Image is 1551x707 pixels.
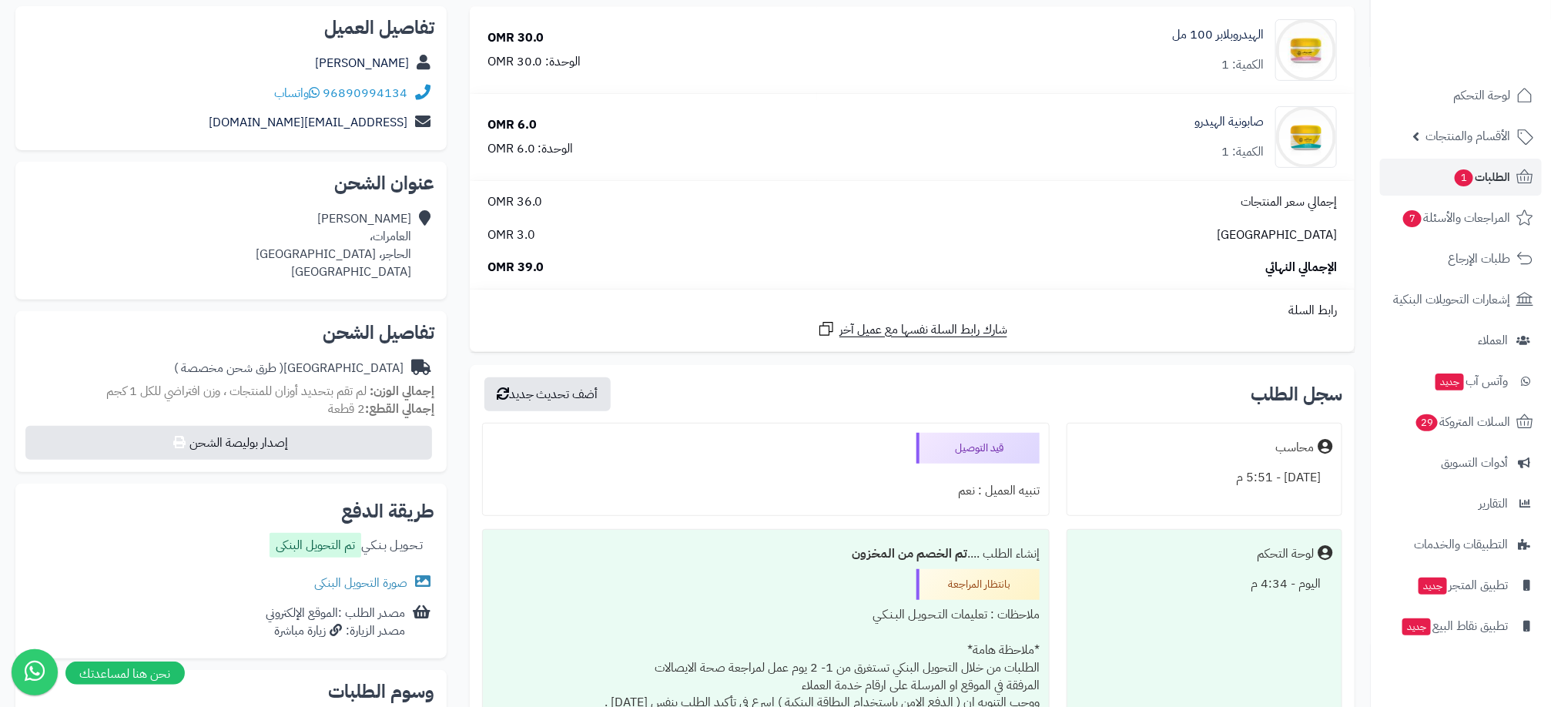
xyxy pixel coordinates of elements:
[487,140,574,158] div: الوحدة: 6.0 OMR
[1380,363,1542,400] a: وآتس آبجديد
[1077,463,1332,493] div: [DATE] - 5:51 م
[1417,575,1508,596] span: تطبيق المتجر
[1380,526,1542,563] a: التطبيقات والخدمات
[492,476,1040,506] div: تنبيه العميل : نعم
[106,382,367,400] span: لم تقم بتحديد أوزان للمنتجات ، وزن افتراضي للكل 1 كجم
[1403,210,1422,227] span: 7
[1194,113,1264,131] a: صابونية الهيدرو
[487,29,544,47] div: 30.0 OMR
[1251,385,1342,404] h3: سجل الطلب
[1416,414,1438,431] span: 29
[1441,452,1508,474] span: أدوات التسويق
[916,433,1040,464] div: قيد التوصيل
[1380,159,1542,196] a: الطلبات1
[323,84,407,102] a: 96890994134
[1276,19,1336,81] img: 1739576658-cm5o7h3k200cz01n3d88igawy_HYDROBALAPER_w-90x90.jpg
[1435,374,1464,390] span: جديد
[370,382,434,400] strong: إجمالي الوزن:
[1380,608,1542,645] a: تطبيق نقاط البيعجديد
[1419,578,1447,595] span: جديد
[1077,569,1332,599] div: اليوم - 4:34 م
[1415,411,1510,433] span: السلات المتروكة
[484,377,611,411] button: أضف تحديث جديد
[174,359,283,377] span: ( طرق شحن مخصصة )
[1401,615,1508,637] span: تطبيق نقاط البيع
[487,116,537,134] div: 6.0 OMR
[1217,226,1337,244] span: [GEOGRAPHIC_DATA]
[1380,281,1542,318] a: إشعارات التحويلات البنكية
[1380,404,1542,441] a: السلات المتروكة29
[174,360,404,377] div: [GEOGRAPHIC_DATA]
[266,622,405,640] div: مصدر الزيارة: زيارة مباشرة
[839,321,1007,339] span: شارك رابط السلة نفسها مع عميل آخر
[1172,26,1264,44] a: الهيدروبلابر 100 مل
[1275,439,1314,457] div: محاسب
[1257,545,1314,563] div: لوحة التحكم
[487,193,543,211] span: 36.0 OMR
[1425,126,1510,147] span: الأقسام والمنتجات
[1221,56,1264,74] div: الكمية: 1
[487,259,544,276] span: 39.0 OMR
[916,569,1040,600] div: بانتظار المراجعة
[1380,485,1542,522] a: التقارير
[1393,289,1510,310] span: إشعارات التحويلات البنكية
[1446,43,1536,75] img: logo-2.png
[328,400,434,418] small: 2 قطعة
[1380,322,1542,359] a: العملاء
[1380,240,1542,277] a: طلبات الإرجاع
[1380,77,1542,114] a: لوحة التحكم
[1448,248,1510,270] span: طلبات الإرجاع
[270,533,361,558] label: تم التحويل البنكى
[1380,199,1542,236] a: المراجعات والأسئلة7
[25,426,432,460] button: إصدار بوليصة الشحن
[1380,444,1542,481] a: أدوات التسويق
[1402,207,1510,229] span: المراجعات والأسئلة
[315,54,409,72] a: [PERSON_NAME]
[487,53,581,71] div: الوحدة: 30.0 OMR
[1402,618,1431,635] span: جديد
[492,539,1040,569] div: إنشاء الطلب ....
[266,605,405,640] div: مصدر الطلب :الموقع الإلكتروني
[28,174,434,193] h2: عنوان الشحن
[274,84,320,102] a: واتساب
[1414,534,1508,555] span: التطبيقات والخدمات
[1478,330,1508,351] span: العملاء
[1434,370,1508,392] span: وآتس آب
[487,226,535,244] span: 3.0 OMR
[1479,493,1508,514] span: التقارير
[341,502,434,521] h2: طريقة الدفع
[476,302,1348,320] div: رابط السلة
[270,533,423,561] div: تـحـويـل بـنـكـي
[209,113,407,132] a: [EMAIL_ADDRESS][DOMAIN_NAME]
[1241,193,1337,211] span: إجمالي سعر المنتجات
[1453,85,1510,106] span: لوحة التحكم
[256,210,411,280] div: [PERSON_NAME] العامرات، الحاجر، [GEOGRAPHIC_DATA] [GEOGRAPHIC_DATA]
[314,574,434,592] a: صورة التحويل البنكى
[817,320,1007,339] a: شارك رابط السلة نفسها مع عميل آخر
[28,323,434,342] h2: تفاصيل الشحن
[1221,143,1264,161] div: الكمية: 1
[1380,567,1542,604] a: تطبيق المتجرجديد
[1455,169,1473,186] span: 1
[365,400,434,418] strong: إجمالي القطع:
[1265,259,1337,276] span: الإجمالي النهائي
[1453,166,1510,188] span: الطلبات
[1276,106,1336,168] img: 1739577078-cm5o6oxsw00cn01n35fki020r_HUDRO_SOUP_w-90x90.png
[852,544,967,563] b: تم الخصم من المخزون
[28,18,434,37] h2: تفاصيل العميل
[28,682,434,701] h2: وسوم الطلبات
